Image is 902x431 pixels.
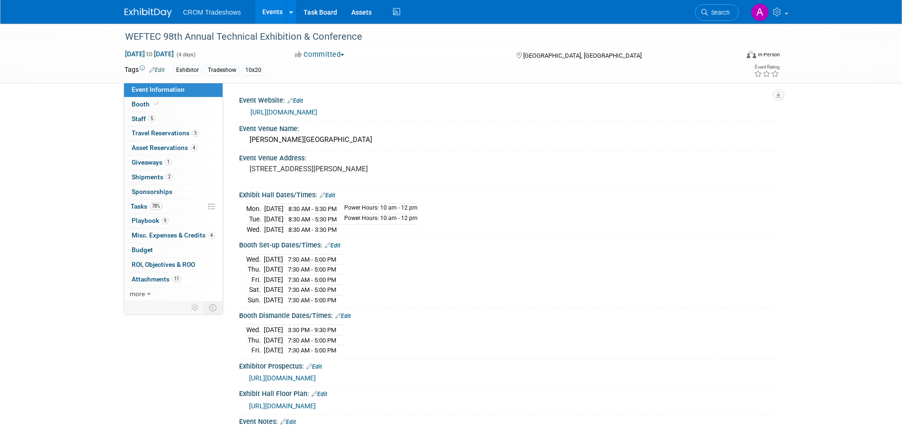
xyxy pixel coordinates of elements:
[187,301,204,314] td: Personalize Event Tab Strip
[306,363,322,370] a: Edit
[250,165,453,173] pre: [STREET_ADDRESS][PERSON_NAME]
[132,115,155,123] span: Staff
[165,158,172,166] span: 1
[246,325,264,335] td: Wed.
[751,3,769,21] img: Alicia Walker
[132,86,185,93] span: Event Information
[122,28,724,45] div: WEFTEC 98th Annual Technical Exhibition & Conference
[183,9,241,16] span: CROM Tradeshows
[320,192,335,199] a: Edit
[132,158,172,166] span: Giveaways
[239,238,778,250] div: Booth Set-up Dates/Times:
[246,254,264,264] td: Wed.
[132,144,197,151] span: Asset Reservations
[288,286,336,293] span: 7:30 AM - 5:00 PM
[132,231,215,239] span: Misc. Expenses & Credits
[754,65,779,70] div: Event Rating
[125,50,174,58] span: [DATE] [DATE]
[132,129,199,137] span: Travel Reservations
[280,419,296,425] a: Edit
[131,202,162,210] span: Tasks
[239,122,778,133] div: Event Venue Name:
[132,188,172,195] span: Sponsorships
[288,326,336,334] span: 3:30 PM - 9:30 PM
[173,65,202,75] div: Exhibitor
[148,115,155,122] span: 5
[239,387,778,399] div: Exhibit Hall Floor Plan:
[683,49,780,63] div: Event Format
[264,254,283,264] td: [DATE]
[124,258,223,272] a: ROI, Objectives & ROO
[264,325,283,335] td: [DATE]
[125,8,172,18] img: ExhibitDay
[132,173,173,181] span: Shipments
[242,65,264,75] div: 10x20
[124,156,223,170] a: Giveaways1
[695,4,739,21] a: Search
[339,214,418,225] td: Power Hours: 10 am - 12 pm
[335,313,351,319] a: Edit
[132,275,181,283] span: Attachments
[288,276,336,283] span: 7:30 AM - 5:00 PM
[124,112,223,126] a: Staff5
[292,50,348,60] button: Committed
[130,290,145,298] span: more
[172,275,181,282] span: 11
[264,214,284,225] td: [DATE]
[287,97,303,104] a: Edit
[708,9,730,16] span: Search
[288,226,337,233] span: 8:30 AM - 3:30 PM
[246,214,264,225] td: Tue.
[149,67,165,73] a: Edit
[132,100,161,108] span: Booth
[264,224,284,234] td: [DATE]
[249,374,316,382] a: [URL][DOMAIN_NAME]
[246,274,264,285] td: Fri.
[124,287,223,301] a: more
[288,256,336,263] span: 7:30 AM - 5:00 PM
[246,295,264,305] td: Sun.
[239,93,778,106] div: Event Website:
[124,273,223,287] a: Attachments11
[239,151,778,163] div: Event Venue Address:
[161,217,169,224] span: 9
[145,50,154,58] span: to
[239,359,778,371] div: Exhibitor Prospectus:
[246,285,264,295] td: Sat.
[325,242,340,249] a: Edit
[288,205,337,212] span: 8:30 AM - 5:30 PM
[203,301,223,314] td: Toggle Event Tabs
[124,214,223,228] a: Playbook9
[124,97,223,112] a: Booth
[150,202,162,210] span: 78%
[264,345,283,355] td: [DATE]
[288,216,337,223] span: 8:30 AM - 5:30 PM
[132,246,153,254] span: Budget
[246,224,264,234] td: Wed.
[132,217,169,224] span: Playbook
[208,232,215,239] span: 4
[249,402,316,410] a: [URL][DOMAIN_NAME]
[523,52,642,59] span: [GEOGRAPHIC_DATA], [GEOGRAPHIC_DATA]
[239,414,778,427] div: Event Notes:
[246,335,264,345] td: Thu.
[246,264,264,275] td: Thu.
[239,188,778,200] div: Exhibit Hall Dates/Times:
[124,185,223,199] a: Sponsorships
[239,308,778,321] div: Booth Dismantle Dates/Times:
[288,297,336,304] span: 7:30 AM - 5:00 PM
[124,200,223,214] a: Tasks78%
[288,337,336,344] span: 7:30 AM - 5:00 PM
[166,173,173,180] span: 2
[132,261,195,268] span: ROI, Objectives & ROO
[264,274,283,285] td: [DATE]
[288,347,336,354] span: 7:30 AM - 5:00 PM
[190,144,197,151] span: 4
[246,132,771,147] div: [PERSON_NAME][GEOGRAPHIC_DATA]
[264,285,283,295] td: [DATE]
[312,391,327,397] a: Edit
[124,141,223,155] a: Asset Reservations4
[246,204,264,214] td: Mon.
[246,345,264,355] td: Fri.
